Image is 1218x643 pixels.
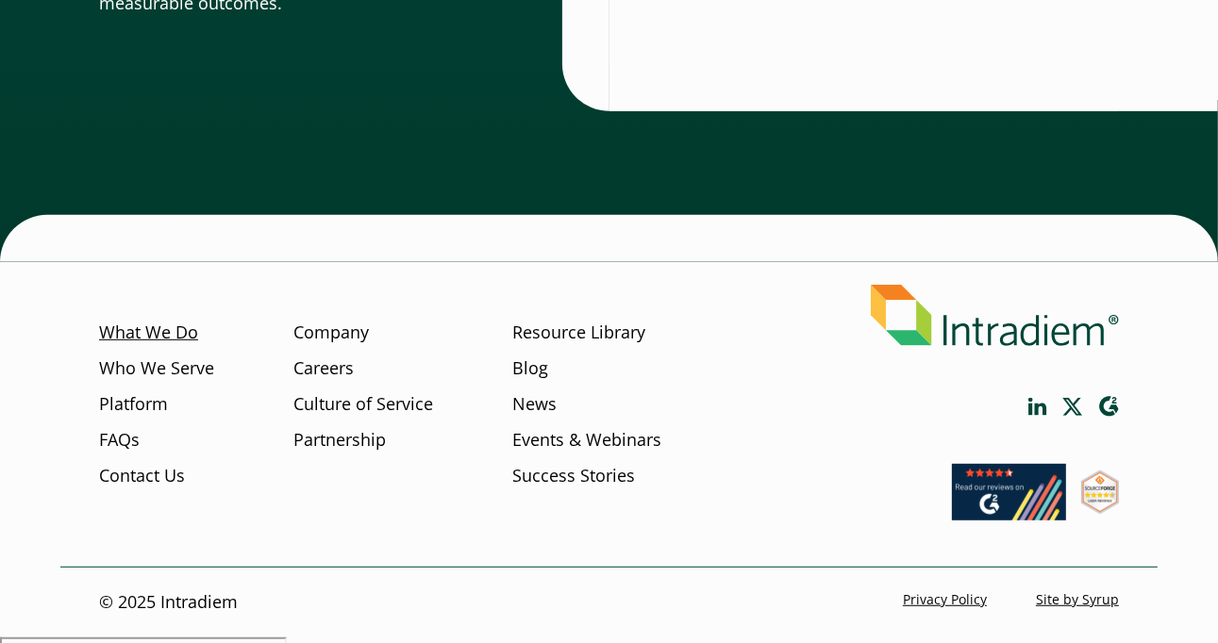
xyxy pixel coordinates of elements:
img: Intradiem [871,285,1119,346]
a: Link opens in a new window [1062,398,1083,416]
a: Partnership [293,427,386,452]
a: FAQs [99,427,140,452]
a: Contact Us [99,463,185,487]
a: Culture of Service [293,392,433,417]
a: What We Do [99,321,198,345]
a: Link opens in a new window [1028,398,1047,416]
img: Read our reviews on G2 [952,464,1066,520]
a: Site by Syrup [1036,590,1119,608]
a: Link opens in a new window [1098,396,1119,418]
a: Success Stories [512,463,635,487]
a: News [512,392,557,417]
a: Company [293,321,369,345]
a: Link opens in a new window [952,503,1066,525]
a: Link opens in a new window [1081,496,1119,519]
a: Resource Library [512,321,645,345]
a: Events & Webinars [512,427,661,452]
a: Blog [512,356,548,381]
a: Careers [293,356,354,381]
a: Privacy Policy [903,590,987,608]
img: SourceForge User Reviews [1081,470,1119,514]
a: Who We Serve [99,356,214,381]
p: © 2025 Intradiem [99,590,238,615]
a: Platform [99,392,168,417]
